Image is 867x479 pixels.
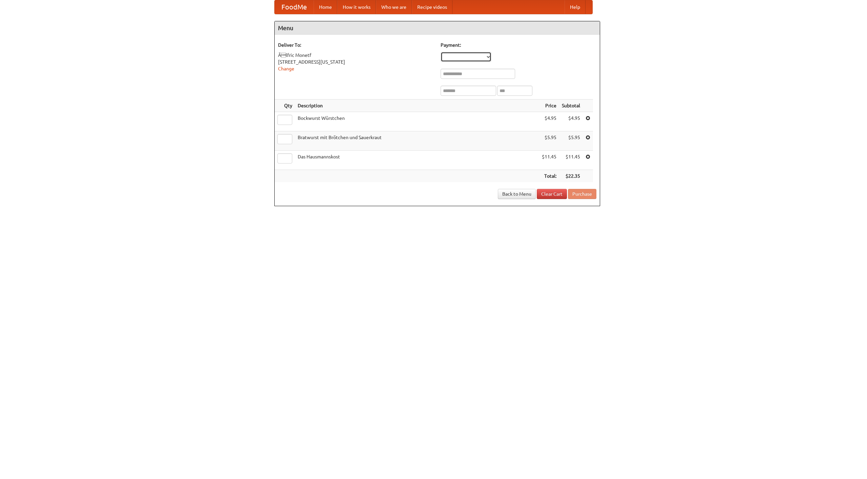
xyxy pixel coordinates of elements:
[275,21,600,35] h4: Menu
[295,100,539,112] th: Description
[568,189,596,199] button: Purchase
[278,52,434,59] div: Ãlfric Monetf
[278,59,434,65] div: [STREET_ADDRESS][US_STATE]
[559,100,583,112] th: Subtotal
[539,100,559,112] th: Price
[565,0,586,14] a: Help
[278,66,294,71] a: Change
[337,0,376,14] a: How it works
[559,151,583,170] td: $11.45
[539,112,559,131] td: $4.95
[498,189,536,199] a: Back to Menu
[539,131,559,151] td: $5.95
[559,131,583,151] td: $5.95
[275,0,314,14] a: FoodMe
[539,151,559,170] td: $11.45
[376,0,412,14] a: Who we are
[412,0,452,14] a: Recipe videos
[559,112,583,131] td: $4.95
[539,170,559,182] th: Total:
[295,131,539,151] td: Bratwurst mit Brötchen und Sauerkraut
[295,112,539,131] td: Bockwurst Würstchen
[278,42,434,48] h5: Deliver To:
[559,170,583,182] th: $22.35
[441,42,596,48] h5: Payment:
[314,0,337,14] a: Home
[537,189,567,199] a: Clear Cart
[295,151,539,170] td: Das Hausmannskost
[275,100,295,112] th: Qty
